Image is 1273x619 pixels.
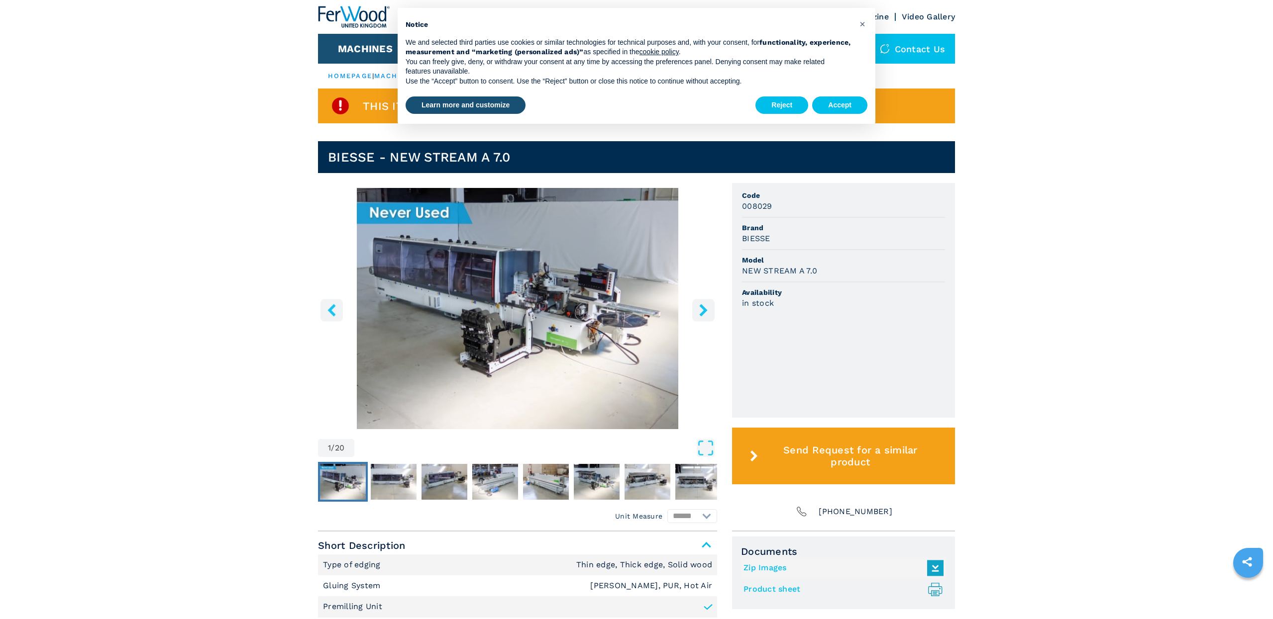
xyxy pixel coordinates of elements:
span: Code [742,190,945,200]
p: You can freely give, deny, or withdraw your consent at any time by accessing the preferences pane... [406,57,851,77]
img: 16291c86c9d85ed36e0f388e1ab1bd97 [472,464,518,500]
span: This item is already sold [363,100,521,112]
span: 1 [328,444,331,452]
span: / [331,444,334,452]
span: Brand [742,223,945,233]
a: cookie policy [639,48,679,56]
span: 20 [335,444,345,452]
button: Go to Slide 6 [572,462,622,502]
nav: Thumbnail Navigation [318,462,717,502]
span: Model [742,255,945,265]
p: We and selected third parties use cookies or similar technologies for technical purposes and, wit... [406,38,851,57]
img: 84025a27282a7ee637a628288a455965 [320,464,366,500]
button: Close this notice [854,16,870,32]
img: Ferwood [318,6,390,28]
button: Go to Slide 1 [318,462,368,502]
button: Open Fullscreen [357,439,715,457]
a: Video Gallery [902,12,955,21]
h3: 008029 [742,200,772,212]
div: Go to Slide 1 [318,188,717,429]
button: Go to Slide 2 [369,462,419,502]
img: 1ef7166d5bce096af863d0d14c641b54 [422,464,467,500]
img: a8d2127a7530f7bb0f0bcaddd2c87fcf [675,464,721,500]
button: Go to Slide 5 [521,462,571,502]
em: [PERSON_NAME], PUR, Hot Air [590,582,712,590]
strong: functionality, experience, measurement and “marketing (personalized ads)” [406,38,851,56]
span: Documents [741,545,946,557]
a: Product sheet [743,581,939,598]
span: Availability [742,287,945,297]
span: Short Description [318,536,717,554]
h1: BIESSE - NEW STREAM A 7.0 [328,149,510,165]
button: Go to Slide 8 [673,462,723,502]
em: Unit Measure [615,511,662,521]
h3: in stock [742,297,774,309]
a: HOMEPAGE [328,72,372,80]
img: Single Sided Edgebanders BIESSE NEW STREAM A 7.0 [318,188,717,429]
button: Send Request for a similar product [732,428,955,484]
p: Type of edging [323,559,383,570]
img: 8ae11e41fa74bd7bbdc2dc0b0a3379e7 [625,464,670,500]
img: 139c4761dc1b531ccb233f6049d90660 [574,464,620,500]
img: Contact us [880,44,890,54]
button: Reject [755,96,808,114]
button: right-button [692,299,715,321]
img: 82f33c0ce04d1098ed77f94e51bec9a9 [523,464,569,500]
button: Learn more and customize [406,96,526,114]
a: Zip Images [743,560,939,576]
span: Send Request for a similar product [762,444,939,468]
img: SoldProduct [330,96,350,116]
h3: NEW STREAM A 7.0 [742,265,817,276]
p: Gluing System [323,580,383,591]
button: Go to Slide 3 [420,462,469,502]
img: Phone [795,505,809,519]
span: × [859,18,865,30]
img: 01cb027d854e5ecd91cbfc9269fcadd3 [371,464,417,500]
em: Thin edge, Thick edge, Solid wood [576,561,712,569]
h2: Notice [406,20,851,30]
a: sharethis [1235,549,1260,574]
button: Go to Slide 7 [623,462,672,502]
p: Premilling Unit [323,601,382,612]
button: Machines [338,43,393,55]
h3: BIESSE [742,233,770,244]
iframe: Chat [1231,574,1266,612]
button: left-button [320,299,343,321]
a: machines [374,72,417,80]
span: | [372,72,374,80]
span: [PHONE_NUMBER] [819,505,892,519]
button: Go to Slide 4 [470,462,520,502]
div: Contact us [870,34,955,64]
p: Use the “Accept” button to consent. Use the “Reject” button or close this notice to continue with... [406,77,851,87]
button: Accept [812,96,867,114]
